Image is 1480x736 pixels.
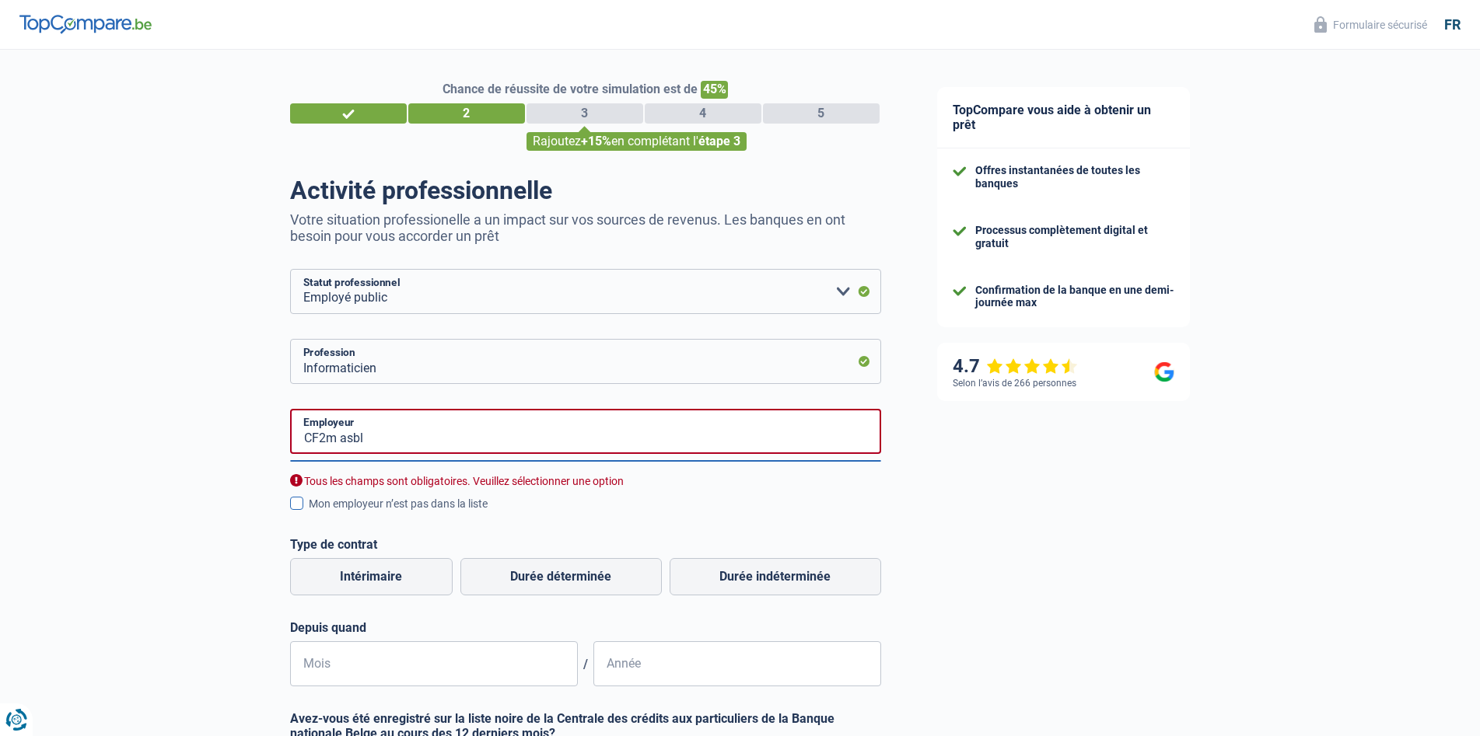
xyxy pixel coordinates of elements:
[953,378,1076,389] div: Selon l’avis de 266 personnes
[581,134,611,148] span: +15%
[290,641,578,686] input: MM
[290,474,881,489] div: Tous les champs sont obligatoires. Veuillez sélectionner une option
[19,15,152,33] img: TopCompare Logo
[290,409,881,454] input: Cherchez votre employeur
[645,103,761,124] div: 4
[290,537,881,552] label: Type de contrat
[290,211,881,244] p: Votre situation professionelle a un impact sur vos sources de revenus. Les banques en ont besoin ...
[975,224,1174,250] div: Processus complètement digital et gratuit
[698,134,740,148] span: étape 3
[460,558,662,595] label: Durée déterminée
[290,103,407,124] div: 1
[290,620,881,635] label: Depuis quand
[290,176,881,205] h1: Activité professionnelle
[309,496,881,512] div: Mon employeur n’est pas dans la liste
[408,103,525,124] div: 2
[937,87,1190,148] div: TopCompare vous aide à obtenir un prêt
[527,132,747,151] div: Rajoutez en complétant l'
[593,641,881,686] input: AAAA
[527,103,643,124] div: 3
[975,284,1174,310] div: Confirmation de la banque en une demi-journée max
[701,81,728,99] span: 45%
[975,164,1174,190] div: Offres instantanées de toutes les banques
[1444,16,1461,33] div: fr
[290,558,453,595] label: Intérimaire
[670,558,881,595] label: Durée indéterminée
[578,657,593,671] span: /
[1305,12,1436,37] button: Formulaire sécurisé
[763,103,880,124] div: 5
[443,82,698,96] span: Chance de réussite de votre simulation est de
[953,355,1078,378] div: 4.7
